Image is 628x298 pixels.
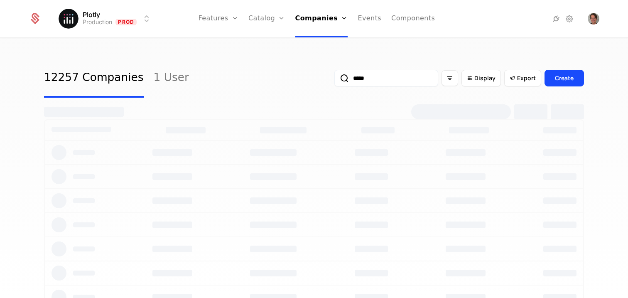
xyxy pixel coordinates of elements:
span: Display [474,74,496,82]
a: Integrations [551,14,561,24]
button: Display [461,70,501,86]
span: Export [517,74,536,82]
span: Plotly [83,11,100,18]
button: Filter options [442,70,458,86]
button: Select environment [61,10,152,28]
div: Create [555,74,574,82]
img: Robert Claus [588,13,599,25]
a: Settings [564,14,574,24]
button: Open user button [588,13,599,25]
span: Prod [115,19,137,25]
a: 1 User [154,59,189,98]
button: Create [545,70,584,86]
button: Export [504,70,541,86]
img: Plotly [59,9,78,29]
div: Production [83,18,112,26]
a: 12257 Companies [44,59,144,98]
